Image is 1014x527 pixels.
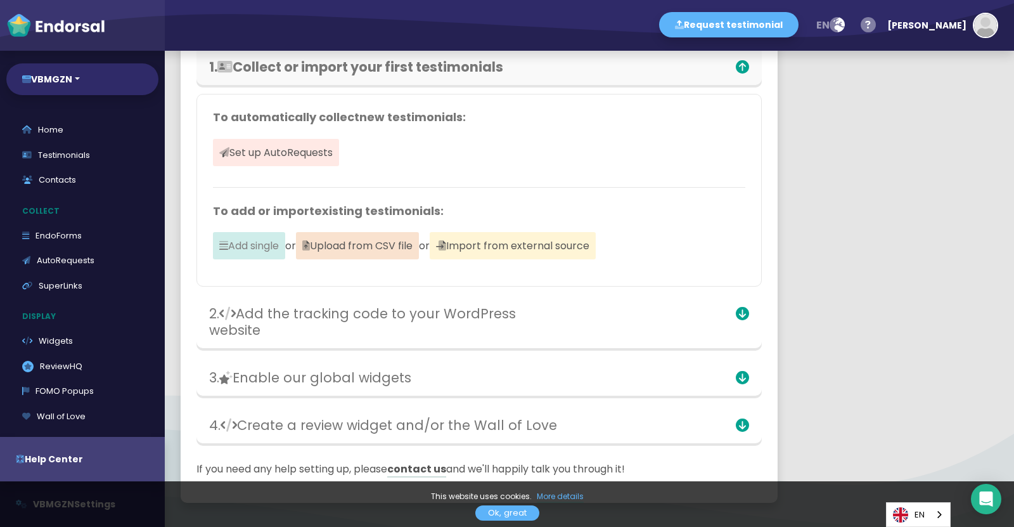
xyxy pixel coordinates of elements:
[886,502,951,527] aside: Language selected: English
[537,491,584,503] a: More details
[475,505,539,521] a: Ok, great
[6,223,158,249] a: EndoForms
[213,204,745,218] h4: To add or import :
[886,502,951,527] div: Language
[6,199,165,223] p: Collect
[196,462,762,477] p: If you need any help setting up, please and we'll happily talk you through it!
[6,329,158,354] a: Widgets
[314,203,440,219] span: existing testimonials
[971,484,1001,514] div: Open Intercom Messenger
[431,491,532,502] span: This website uses cookies.
[213,110,745,124] h4: To automatically collect :
[974,14,997,37] img: default-avatar.jpg
[387,462,446,478] a: contact us
[430,232,596,259] span: Import from external source
[6,13,105,38] img: endorsal-logo-white@2x.png
[209,370,565,386] h3: 3. Enable our global widgets
[816,18,830,32] span: en
[359,109,463,125] span: new testimonials
[285,238,296,253] span: or
[887,6,966,44] div: [PERSON_NAME]
[209,417,565,433] h3: 4. Create a review widget and/or the Wall of Love
[6,143,158,168] a: Testimonials
[6,167,158,193] a: Contacts
[6,354,158,379] a: ReviewHQ
[209,59,565,75] h3: 1. Collect or import your first testimonials
[296,232,419,259] span: Upload from CSV file
[887,503,950,526] a: EN
[6,117,158,143] a: Home
[213,139,339,166] span: Set up AutoRequests
[209,306,565,337] h3: 2. Add the tracking code to your WordPress website
[6,404,158,429] a: Wall of Love
[808,13,852,38] button: en
[659,12,799,37] button: Request testimonial
[6,63,158,95] button: VBMGZN
[213,232,285,259] span: Add single
[213,238,745,254] p: or
[6,304,165,329] p: Display
[6,379,158,404] a: FOMO Popups
[6,273,158,299] a: SuperLinks
[6,248,158,273] a: AutoRequests
[881,6,998,44] button: [PERSON_NAME]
